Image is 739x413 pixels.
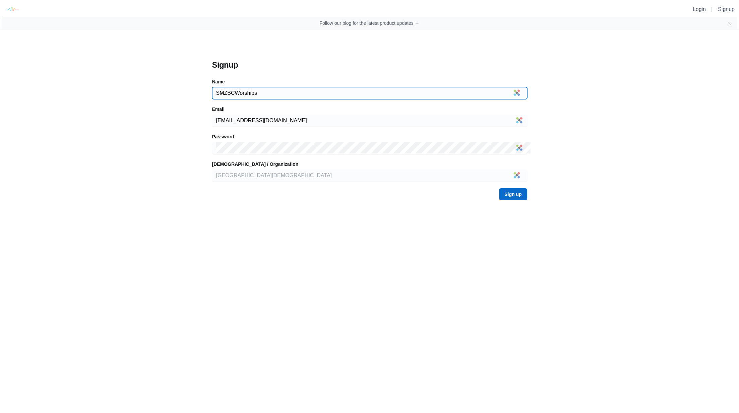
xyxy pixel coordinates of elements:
label: Password [212,133,234,140]
label: [DEMOGRAPHIC_DATA] / Organization [212,161,299,167]
label: Email [212,106,225,113]
img: Sticky Password [513,172,520,179]
a: Signup [718,6,735,12]
img: Sticky Password [513,89,520,96]
a: Login [693,6,706,12]
a: Follow our blog for the latest product updates → [319,20,419,26]
img: logo [5,2,20,17]
iframe: Drift Widget Chat Controller [705,380,731,405]
h3: Signup [212,60,527,70]
img: Sticky Password [516,144,522,151]
button: Sign up [499,188,527,200]
li: | [709,5,715,13]
label: Name [212,78,225,85]
button: Close banner [727,20,732,26]
img: Sticky Password [516,117,522,124]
